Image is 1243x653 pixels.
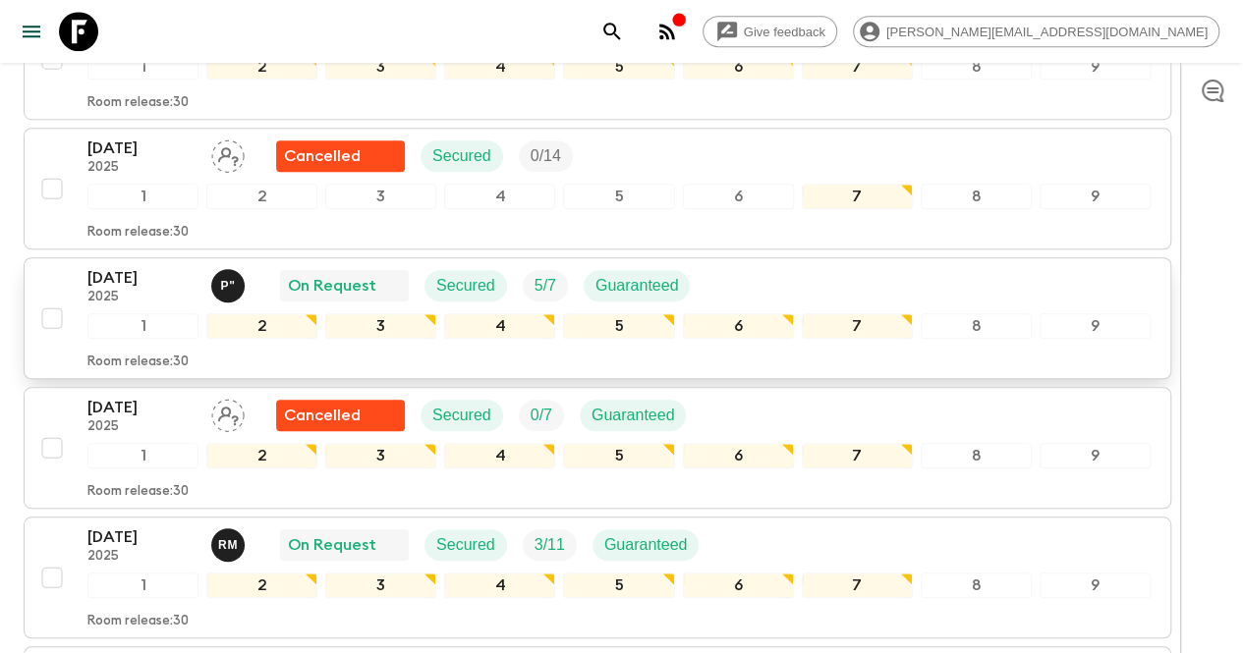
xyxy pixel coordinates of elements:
[87,572,198,598] div: 1
[288,274,376,298] p: On Request
[921,443,1032,468] div: 8
[276,400,405,431] div: Flash Pack cancellation
[531,404,552,427] p: 0 / 7
[802,443,913,468] div: 7
[683,313,794,339] div: 6
[1040,443,1151,468] div: 9
[563,443,674,468] div: 5
[24,257,1171,379] button: [DATE]2025Pacifique "Pax" GirinshutiOn RequestSecuredTrip FillGuaranteed123456789Room release:30
[211,528,249,562] button: RM
[444,572,555,598] div: 4
[595,274,679,298] p: Guaranteed
[24,517,1171,638] button: [DATE]2025Renson MburuOn RequestSecuredTrip FillGuaranteed123456789Room release:30
[424,270,507,301] div: Secured
[87,354,189,370] p: Room release: 30
[276,140,405,172] div: Flash Pack cancellation
[563,184,674,209] div: 5
[87,54,198,80] div: 1
[12,12,51,51] button: menu
[436,274,495,298] p: Secured
[444,443,555,468] div: 4
[563,313,674,339] div: 5
[563,572,674,598] div: 5
[284,404,361,427] p: Cancelled
[1040,54,1151,80] div: 9
[325,572,436,598] div: 3
[531,144,561,168] p: 0 / 14
[444,184,555,209] div: 4
[87,525,196,549] p: [DATE]
[535,533,565,557] p: 3 / 11
[876,25,1218,39] span: [PERSON_NAME][EMAIL_ADDRESS][DOMAIN_NAME]
[593,12,632,51] button: search adventures
[87,184,198,209] div: 1
[211,534,249,550] span: Renson Mburu
[206,313,317,339] div: 2
[87,313,198,339] div: 1
[683,54,794,80] div: 6
[1040,572,1151,598] div: 9
[325,54,436,80] div: 3
[221,278,236,294] p: P "
[87,549,196,565] p: 2025
[853,16,1219,47] div: [PERSON_NAME][EMAIL_ADDRESS][DOMAIN_NAME]
[211,405,245,420] span: Assign pack leader
[683,184,794,209] div: 6
[436,533,495,557] p: Secured
[218,537,238,553] p: R M
[211,145,245,161] span: Assign pack leader
[444,313,555,339] div: 4
[519,140,573,172] div: Trip Fill
[284,144,361,168] p: Cancelled
[921,184,1032,209] div: 8
[24,128,1171,249] button: [DATE]2025Assign pack leaderFlash Pack cancellationSecuredTrip Fill123456789Room release:30
[87,443,198,468] div: 1
[87,484,189,500] p: Room release: 30
[87,419,196,435] p: 2025
[325,184,436,209] div: 3
[325,443,436,468] div: 3
[519,400,564,431] div: Trip Fill
[1040,313,1151,339] div: 9
[683,443,794,468] div: 6
[325,313,436,339] div: 3
[703,16,837,47] a: Give feedback
[87,95,189,111] p: Room release: 30
[211,275,249,291] span: Pacifique "Pax" Girinshuti
[802,184,913,209] div: 7
[683,572,794,598] div: 6
[87,225,189,241] p: Room release: 30
[802,572,913,598] div: 7
[424,529,507,561] div: Secured
[87,266,196,290] p: [DATE]
[921,54,1032,80] div: 8
[206,443,317,468] div: 2
[211,269,249,302] button: P"
[87,136,196,160] p: [DATE]
[523,529,577,561] div: Trip Fill
[432,404,491,427] p: Secured
[432,144,491,168] p: Secured
[921,313,1032,339] div: 8
[921,572,1032,598] div: 8
[535,274,556,298] p: 5 / 7
[206,54,317,80] div: 2
[421,140,503,172] div: Secured
[802,313,913,339] div: 7
[802,54,913,80] div: 7
[206,184,317,209] div: 2
[733,25,836,39] span: Give feedback
[592,404,675,427] p: Guaranteed
[87,614,189,629] p: Room release: 30
[523,270,568,301] div: Trip Fill
[288,533,376,557] p: On Request
[87,160,196,176] p: 2025
[604,533,688,557] p: Guaranteed
[444,54,555,80] div: 4
[87,290,196,305] p: 2025
[563,54,674,80] div: 5
[421,400,503,431] div: Secured
[24,387,1171,509] button: [DATE]2025Assign pack leaderFlash Pack cancellationSecuredTrip FillGuaranteed123456789Room releas...
[1040,184,1151,209] div: 9
[87,396,196,419] p: [DATE]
